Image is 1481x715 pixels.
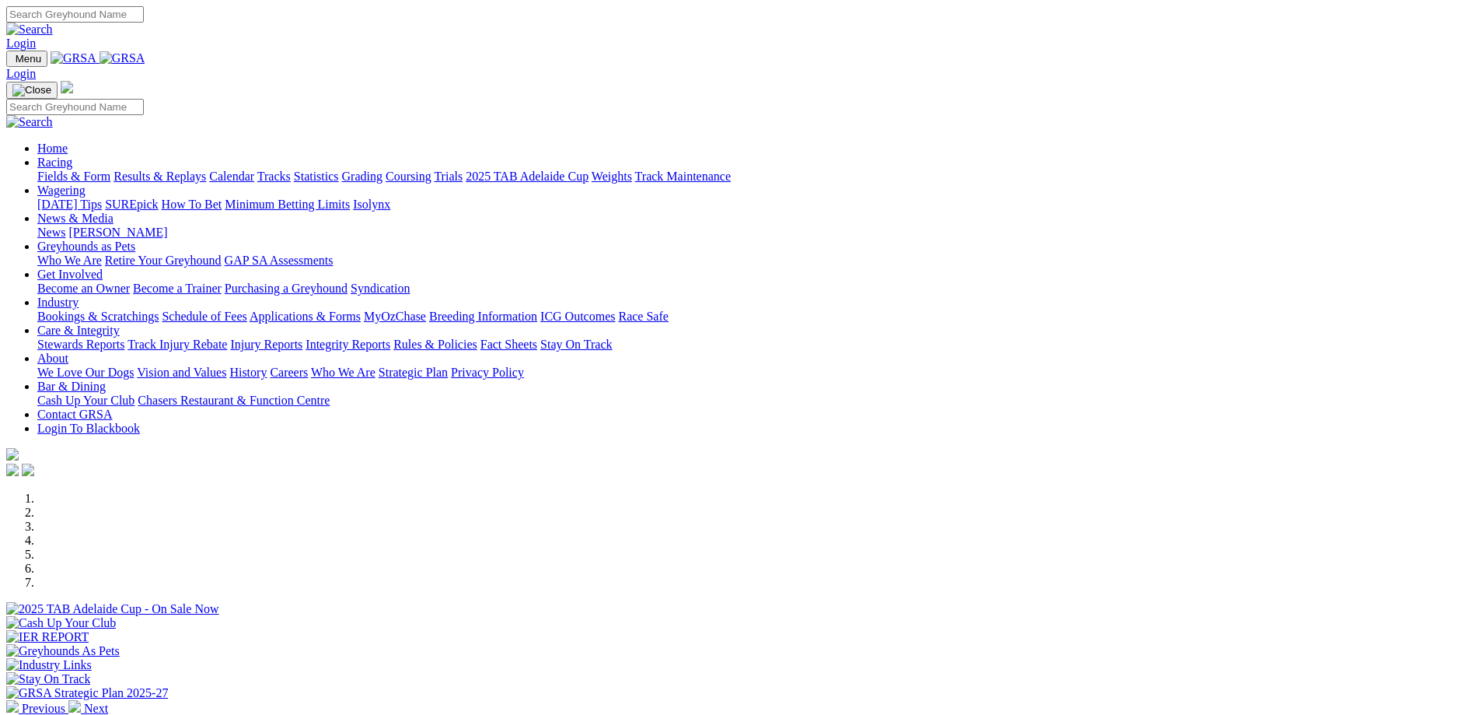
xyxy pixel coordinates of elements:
a: Tracks [257,170,291,183]
img: Industry Links [6,658,92,672]
a: Calendar [209,170,254,183]
a: GAP SA Assessments [225,254,334,267]
a: MyOzChase [364,310,426,323]
div: Racing [37,170,1475,184]
a: Login [6,67,36,80]
div: Get Involved [37,282,1475,296]
a: Who We Are [37,254,102,267]
a: Greyhounds as Pets [37,240,135,253]
img: twitter.svg [22,464,34,476]
a: Become an Owner [37,282,130,295]
a: Become a Trainer [133,282,222,295]
a: Contact GRSA [37,408,112,421]
a: Who We Are [311,366,375,379]
a: Next [68,702,108,715]
a: [PERSON_NAME] [68,226,167,239]
img: Search [6,23,53,37]
a: Vision and Values [137,366,226,379]
a: Industry [37,296,79,309]
a: Breeding Information [429,310,537,323]
img: logo-grsa-white.png [6,448,19,461]
a: Strategic Plan [379,366,448,379]
a: Race Safe [618,310,668,323]
a: Track Maintenance [635,170,731,183]
a: Rules & Policies [393,338,477,351]
div: Bar & Dining [37,394,1475,408]
a: Statistics [294,170,339,183]
a: Stay On Track [540,338,612,351]
img: GRSA Strategic Plan 2025-27 [6,686,168,700]
img: Greyhounds As Pets [6,644,120,658]
a: Stewards Reports [37,338,124,351]
a: [DATE] Tips [37,198,102,211]
a: News [37,226,65,239]
div: Greyhounds as Pets [37,254,1475,268]
a: Previous [6,702,68,715]
button: Toggle navigation [6,51,47,67]
a: Integrity Reports [306,338,390,351]
a: Careers [270,366,308,379]
a: Login [6,37,36,50]
img: Cash Up Your Club [6,616,116,630]
img: GRSA [100,51,145,65]
input: Search [6,6,144,23]
img: GRSA [51,51,96,65]
a: Schedule of Fees [162,310,246,323]
a: Syndication [351,282,410,295]
a: Login To Blackbook [37,422,140,435]
span: Previous [22,702,65,715]
input: Search [6,99,144,115]
a: Retire Your Greyhound [105,254,222,267]
a: Weights [592,170,632,183]
img: chevron-right-pager-white.svg [68,700,81,713]
a: History [229,366,267,379]
div: Care & Integrity [37,338,1475,352]
a: Care & Integrity [37,324,120,337]
a: Grading [342,170,382,183]
span: Next [84,702,108,715]
a: Injury Reports [230,338,302,351]
a: Isolynx [353,198,390,211]
a: Bar & Dining [37,380,106,393]
img: Search [6,115,53,129]
a: Chasers Restaurant & Function Centre [138,394,330,407]
img: 2025 TAB Adelaide Cup - On Sale Now [6,602,219,616]
a: Privacy Policy [451,366,524,379]
img: Stay On Track [6,672,90,686]
div: About [37,366,1475,380]
a: Get Involved [37,268,103,281]
a: We Love Our Dogs [37,366,134,379]
a: Home [37,142,68,155]
img: chevron-left-pager-white.svg [6,700,19,713]
a: Track Injury Rebate [127,338,227,351]
a: Coursing [386,170,431,183]
a: How To Bet [162,198,222,211]
a: SUREpick [105,198,158,211]
a: About [37,352,68,365]
div: Industry [37,310,1475,324]
a: 2025 TAB Adelaide Cup [466,170,589,183]
a: Minimum Betting Limits [225,198,350,211]
a: Bookings & Scratchings [37,310,159,323]
a: Fields & Form [37,170,110,183]
a: Racing [37,156,72,169]
a: ICG Outcomes [540,310,615,323]
button: Toggle navigation [6,82,58,99]
a: Purchasing a Greyhound [225,282,348,295]
img: Close [12,84,51,96]
a: Wagering [37,184,86,197]
a: Trials [434,170,463,183]
div: News & Media [37,226,1475,240]
img: logo-grsa-white.png [61,81,73,93]
div: Wagering [37,198,1475,212]
a: Applications & Forms [250,310,361,323]
a: News & Media [37,212,114,225]
span: Menu [16,53,41,65]
img: IER REPORT [6,630,89,644]
a: Cash Up Your Club [37,394,134,407]
img: facebook.svg [6,464,19,476]
a: Fact Sheets [480,338,537,351]
a: Results & Replays [114,170,206,183]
